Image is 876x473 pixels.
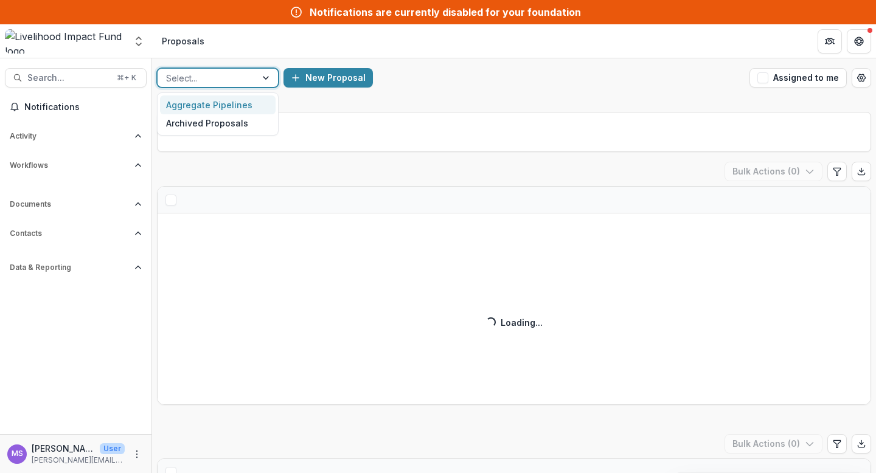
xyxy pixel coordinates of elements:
[162,35,204,47] div: Proposals
[32,455,125,466] p: [PERSON_NAME][EMAIL_ADDRESS][DOMAIN_NAME]
[157,32,209,50] nav: breadcrumb
[818,29,842,54] button: Partners
[310,5,581,19] div: Notifications are currently disabled for your foundation
[10,229,130,238] span: Contacts
[5,258,147,277] button: Open Data & Reporting
[5,68,147,88] button: Search...
[5,156,147,175] button: Open Workflows
[27,73,109,83] span: Search...
[114,71,139,85] div: ⌘ + K
[749,68,847,88] button: Assigned to me
[12,450,23,458] div: Monica Swai
[100,443,125,454] p: User
[130,447,144,461] button: More
[5,29,125,54] img: Livelihood Impact Fund logo
[5,97,147,117] button: Notifications
[847,29,871,54] button: Get Help
[283,68,373,88] button: New Proposal
[5,195,147,214] button: Open Documents
[10,132,130,140] span: Activity
[10,200,130,209] span: Documents
[10,161,130,170] span: Workflows
[852,68,871,88] button: Open table manager
[130,29,147,54] button: Open entity switcher
[160,114,276,133] div: Archived Proposals
[10,263,130,272] span: Data & Reporting
[160,95,276,114] div: Aggregate Pipelines
[32,442,95,455] p: [PERSON_NAME]
[5,224,147,243] button: Open Contacts
[5,126,147,146] button: Open Activity
[24,102,142,112] span: Notifications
